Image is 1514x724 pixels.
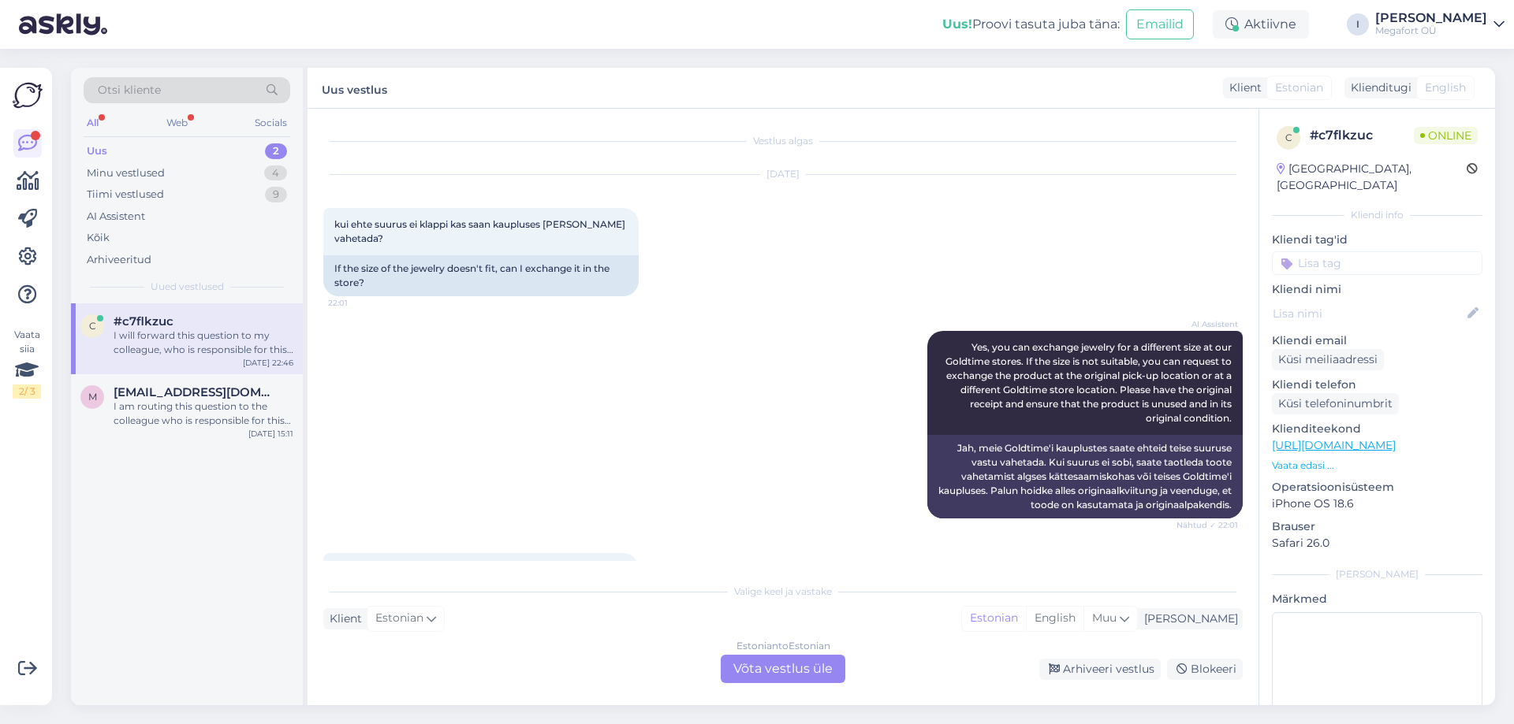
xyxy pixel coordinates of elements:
div: Socials [252,113,290,133]
div: [PERSON_NAME] [1375,12,1487,24]
span: Muu [1092,611,1117,625]
div: Küsi meiliaadressi [1272,349,1384,370]
b: Uus! [942,17,972,32]
span: Estonian [375,610,423,627]
div: Klienditugi [1344,80,1411,96]
div: Estonian to Estonian [736,639,830,653]
p: Kliendi email [1272,332,1482,349]
div: Kliendi info [1272,208,1482,222]
p: Kliendi tag'id [1272,232,1482,248]
div: Klient [323,611,362,627]
div: Megafort OÜ [1375,24,1487,37]
div: Võta vestlus üle [721,655,845,683]
div: Vaata siia [13,328,41,399]
p: Märkmed [1272,591,1482,607]
img: Askly Logo [13,80,43,110]
span: 22:01 [328,297,387,309]
input: Lisa tag [1272,251,1482,275]
span: Uued vestlused [151,280,224,294]
p: Klienditeekond [1272,421,1482,437]
div: I [1347,13,1369,35]
div: Küsi telefoninumbrit [1272,393,1399,414]
div: Vestlus algas [323,134,1243,148]
div: All [84,113,102,133]
a: [PERSON_NAME]Megafort OÜ [1375,12,1505,37]
div: Minu vestlused [87,165,165,181]
span: m [88,391,97,403]
div: Proovi tasuta juba täna: [942,15,1120,34]
div: English [1026,607,1083,630]
div: 4 [264,165,287,181]
div: Valige keel ja vastake [323,585,1243,599]
div: AI Assistent [87,209,145,225]
div: Estonian [962,607,1026,630]
div: 9 [265,187,287,202]
span: #c7flkzuc [114,314,173,329]
div: If the size of the jewelry doesn't fit, can I exchange it in the store? [323,255,639,296]
span: c [89,320,96,332]
p: iPhone OS 18.6 [1272,496,1482,512]
span: Yes, you can exchange jewelry for a different size at our Goldtime stores. If the size is not sui... [945,341,1234,424]
div: Tiimi vestlused [87,187,164,202]
div: Arhiveeri vestlus [1039,659,1161,680]
div: Aktiivne [1213,10,1309,39]
div: 2 [265,143,287,159]
div: [GEOGRAPHIC_DATA], [GEOGRAPHIC_DATA] [1277,161,1467,194]
span: AI Assistent [1179,318,1238,330]
div: Blokeeri [1167,659,1243,680]
div: [DATE] [323,167,1243,181]
a: [URL][DOMAIN_NAME] [1272,438,1396,452]
div: I am routing this question to the colleague who is responsible for this topic. The reply might ta... [114,399,293,428]
p: Vaata edasi ... [1272,459,1482,473]
button: Emailid [1126,9,1194,39]
span: Estonian [1275,80,1323,96]
span: Otsi kliente [98,82,161,98]
div: Arhiveeritud [87,252,151,268]
span: Nähtud ✓ 22:01 [1177,519,1238,531]
div: I will forward this question to my colleague, who is responsible for this. The reply will be here... [114,329,293,357]
div: Kõik [87,230,110,246]
span: Online [1414,127,1478,144]
div: [DATE] 15:11 [248,428,293,440]
div: Klient [1223,80,1262,96]
p: Safari 26.0 [1272,535,1482,551]
div: Web [163,113,191,133]
label: Uus vestlus [322,77,387,98]
span: kui ehte suurus ei klappi kas saan kaupluses [PERSON_NAME] vahetada? [334,218,628,244]
div: # c7flkzuc [1310,126,1414,145]
div: Uus [87,143,107,159]
span: c [1285,132,1292,143]
p: Brauser [1272,518,1482,535]
div: [PERSON_NAME] [1272,567,1482,581]
p: Operatsioonisüsteem [1272,479,1482,496]
div: [DATE] 22:46 [243,357,293,369]
p: Kliendi telefon [1272,377,1482,393]
div: 2 / 3 [13,384,41,399]
p: Kliendi nimi [1272,281,1482,298]
input: Lisa nimi [1273,305,1464,322]
div: Jah, meie Goldtime'i kauplustes saate ehteid teise suuruse vastu vahetada. Kui suurus ei sobi, sa... [927,435,1243,518]
span: English [1425,80,1466,96]
div: [PERSON_NAME] [1138,611,1238,627]
span: mariette7.mikkus@gmail.com [114,385,278,399]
